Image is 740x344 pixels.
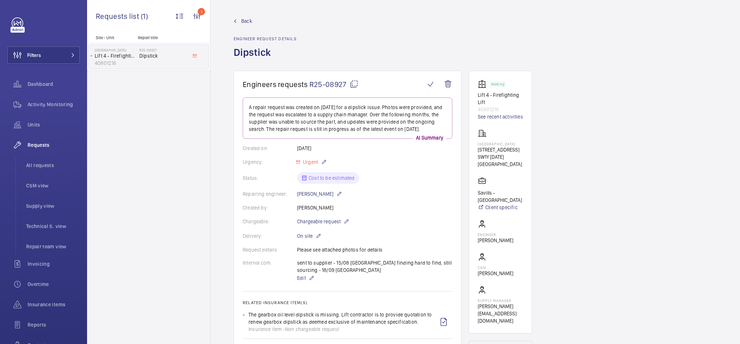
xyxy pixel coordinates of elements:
[28,101,80,108] span: Activity Monitoring
[478,232,513,237] p: Engineer
[478,204,523,211] a: Client specific
[26,162,80,169] span: All requests
[28,301,80,308] span: Insurance items
[28,260,80,268] span: Invoicing
[95,52,136,59] p: Lift 4 - Firefighting Lift
[243,80,308,89] span: Engineers requests
[478,153,523,168] p: SW1Y [DATE] [GEOGRAPHIC_DATA]
[478,91,523,106] p: Lift 4 - Firefighting Lift
[478,265,513,270] p: CSM
[478,80,489,88] img: elevator.svg
[301,159,318,165] span: Urgent
[139,52,187,59] span: Dipstick
[478,303,523,324] p: [PERSON_NAME][EMAIL_ADDRESS][DOMAIN_NAME]
[234,36,297,41] h2: Engineer request details
[96,12,141,21] span: Requests list
[28,281,80,288] span: Overtime
[26,243,80,250] span: Repair team view
[285,326,339,333] span: Non chargeable request
[297,190,342,198] p: [PERSON_NAME]
[95,59,136,67] p: 40801218
[28,121,80,128] span: Units
[249,104,446,133] p: A repair request was created on [DATE] for a dipstick issue. Photos were provided, and the reques...
[248,326,285,333] span: Insurance item -
[27,51,41,59] span: Filters
[7,46,80,64] button: Filters
[478,237,513,244] p: [PERSON_NAME]
[413,134,446,141] p: AI Summary
[234,46,297,71] h1: Dipstick
[138,35,186,40] p: Repair title
[297,274,306,282] span: Edit
[478,146,523,153] p: [STREET_ADDRESS]
[26,182,80,189] span: CSM view
[28,80,80,88] span: Dashboard
[95,48,136,52] p: [GEOGRAPHIC_DATA]
[478,298,523,303] p: Supply manager
[309,80,358,89] span: R25-08927
[87,35,135,40] p: Site - Unit
[478,106,523,113] p: 40801218
[139,48,187,52] h2: R25-08927
[491,83,504,86] p: Working
[26,223,80,230] span: Technical S. view
[297,218,341,225] span: Chargeable request
[26,202,80,210] span: Supply view
[478,189,523,204] p: Savills - [GEOGRAPHIC_DATA]
[297,232,321,240] p: On site
[478,142,523,146] p: [GEOGRAPHIC_DATA]
[28,141,80,149] span: Requests
[478,113,523,120] a: See recent activities
[28,321,80,328] span: Reports
[241,17,252,25] span: Back
[478,270,513,277] p: [PERSON_NAME]
[243,300,452,305] h2: Related insurance item(s)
